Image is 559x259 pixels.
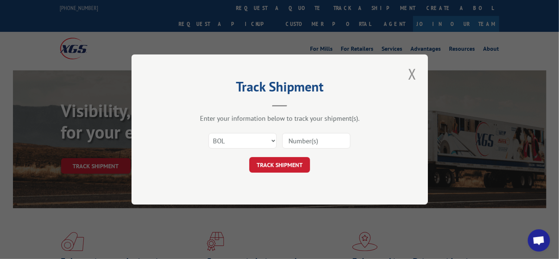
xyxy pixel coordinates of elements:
[169,114,391,123] div: Enter your information below to track your shipment(s).
[169,82,391,96] h2: Track Shipment
[528,229,550,252] a: Open chat
[282,133,350,149] input: Number(s)
[406,64,419,84] button: Close modal
[249,157,310,173] button: TRACK SHIPMENT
